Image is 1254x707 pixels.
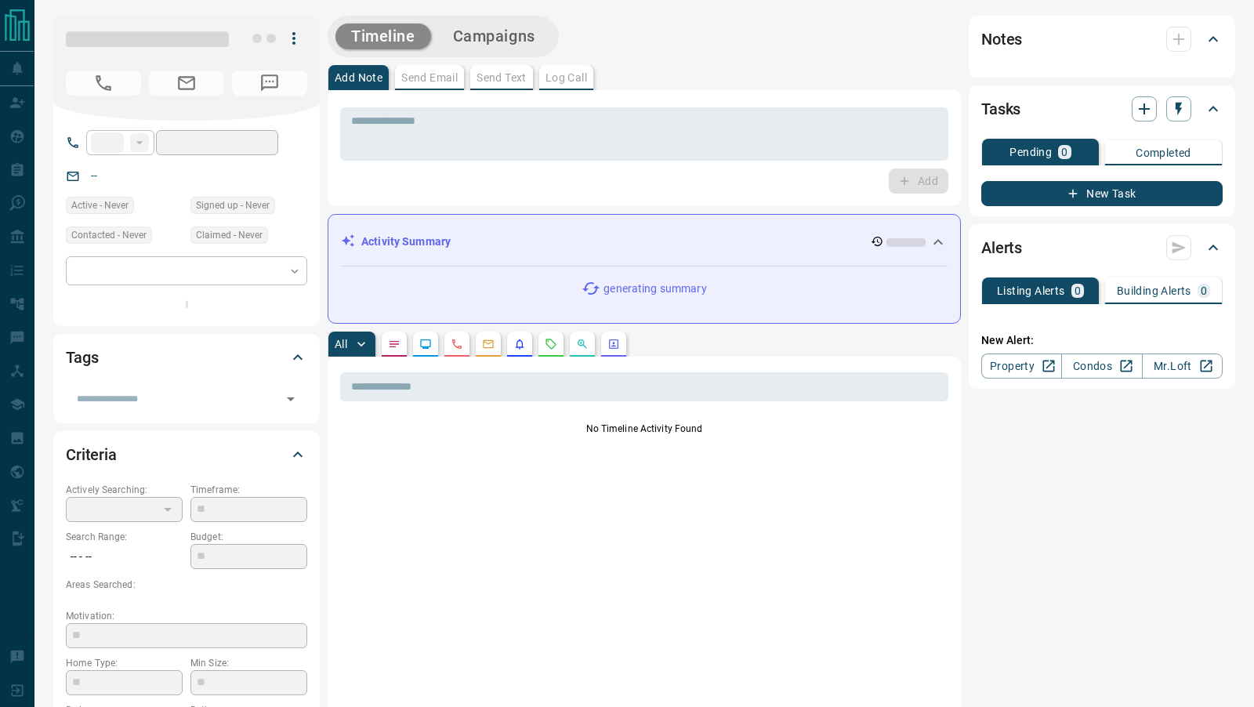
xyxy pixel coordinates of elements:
p: 0 [1201,285,1207,296]
p: All [335,339,347,350]
span: Claimed - Never [196,227,263,243]
p: Activity Summary [361,234,451,250]
p: -- - -- [66,544,183,570]
p: Min Size: [190,656,307,670]
p: Completed [1136,147,1191,158]
svg: Notes [388,338,400,350]
p: Areas Searched: [66,578,307,592]
span: No Email [149,71,224,96]
p: Building Alerts [1117,285,1191,296]
a: Condos [1061,353,1142,379]
h2: Tags [66,345,98,370]
svg: Calls [451,338,463,350]
span: Signed up - Never [196,198,270,213]
div: Tags [66,339,307,376]
span: Active - Never [71,198,129,213]
svg: Opportunities [576,338,589,350]
svg: Lead Browsing Activity [419,338,432,350]
p: 0 [1061,147,1067,158]
button: Timeline [335,24,431,49]
svg: Requests [545,338,557,350]
a: Mr.Loft [1142,353,1223,379]
div: Criteria [66,436,307,473]
svg: Emails [482,338,495,350]
h2: Alerts [981,235,1022,260]
p: Motivation: [66,609,307,623]
p: Home Type: [66,656,183,670]
div: Tasks [981,90,1223,128]
p: New Alert: [981,332,1223,349]
p: Actively Searching: [66,483,183,497]
svg: Listing Alerts [513,338,526,350]
p: Timeframe: [190,483,307,497]
span: No Number [232,71,307,96]
span: Contacted - Never [71,227,147,243]
svg: Agent Actions [607,338,620,350]
div: Alerts [981,229,1223,266]
div: Notes [981,20,1223,58]
p: generating summary [603,281,706,297]
p: Search Range: [66,530,183,544]
p: Listing Alerts [997,285,1065,296]
a: Property [981,353,1062,379]
button: Open [280,388,302,410]
p: Pending [1009,147,1052,158]
h2: Tasks [981,96,1020,121]
p: Budget: [190,530,307,544]
div: Activity Summary [341,227,948,256]
p: 0 [1075,285,1081,296]
h2: Notes [981,27,1022,52]
a: -- [91,169,97,182]
button: New Task [981,181,1223,206]
h2: Criteria [66,442,117,467]
span: No Number [66,71,141,96]
p: No Timeline Activity Found [340,422,948,436]
button: Campaigns [437,24,551,49]
p: Add Note [335,72,382,83]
